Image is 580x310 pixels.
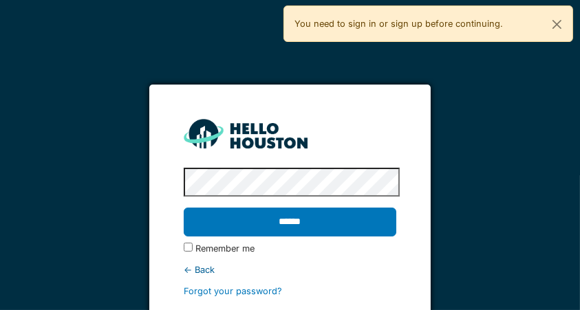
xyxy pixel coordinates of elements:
div: ← Back [184,263,396,276]
img: HH_line-BYnF2_Hg.png [184,119,308,148]
button: Close [541,6,572,43]
a: Forgot your password? [184,286,282,296]
label: Remember me [195,242,255,255]
div: You need to sign in or sign up before continuing. [283,5,574,42]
